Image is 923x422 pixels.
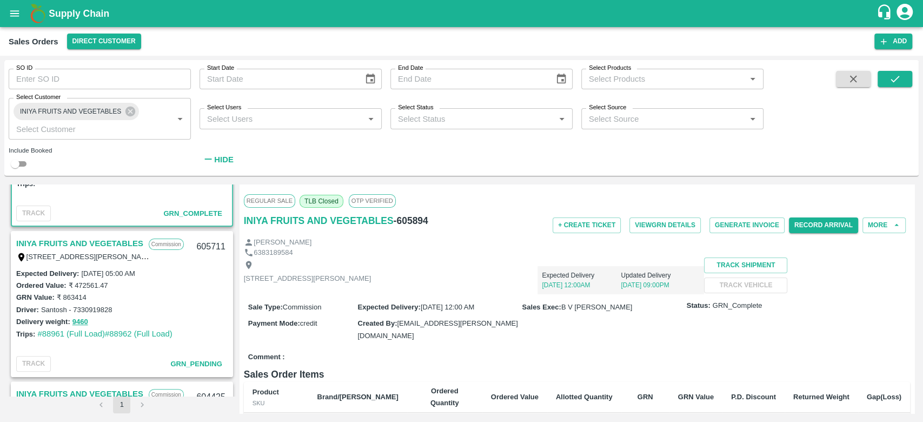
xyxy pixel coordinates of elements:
span: [DATE] 12:00 AM [421,303,474,311]
label: Select Status [398,103,434,112]
h6: - 605894 [394,213,428,228]
p: Updated Delivery [621,271,700,280]
input: Select Source [585,111,742,126]
label: GRN Value: [16,293,55,301]
button: More [862,217,906,233]
span: Regular Sale [244,194,295,207]
label: Comment : [248,352,285,362]
label: Trips: [16,330,35,338]
a: INIYA FRUITS AND VEGETABLES [16,236,143,250]
span: credit [300,319,317,327]
span: GRN_Pending [170,360,222,368]
button: Open [746,112,760,126]
button: Choose date [360,69,381,89]
a: #88962 (Full Load) [105,329,172,338]
p: Expected Delivery [542,271,621,280]
b: GRN [638,393,653,401]
span: [EMAIL_ADDRESS][PERSON_NAME][DOMAIN_NAME] [357,319,517,339]
label: Select Source [589,103,626,112]
button: Add [874,34,912,49]
span: Commission [283,303,322,311]
button: Open [746,72,760,86]
h6: Sales Order Items [244,367,910,382]
b: Supply Chain [49,8,109,19]
label: Select Users [207,103,241,112]
span: B V [PERSON_NAME] [561,303,632,311]
label: [STREET_ADDRESS][PERSON_NAME] [26,252,154,261]
button: open drawer [2,1,27,26]
button: Open [555,112,569,126]
span: GRN_Complete [713,301,762,311]
img: logo [27,3,49,24]
label: Expected Delivery : [357,303,420,311]
label: ₹ 472561.47 [68,281,108,289]
p: Commission [149,239,184,250]
button: Open [173,112,187,126]
div: Sales Orders [9,35,58,49]
button: Choose date [551,69,572,89]
p: [DATE] 09:00PM [621,280,700,290]
span: GRN_Complete [163,209,222,217]
div: account of current user [895,2,914,25]
label: Delivery weight: [16,318,70,326]
a: #88961 (Full Load) [37,329,105,338]
label: Created By : [357,319,397,327]
p: [DATE] 12:00AM [542,280,621,290]
nav: pagination navigation [91,396,152,413]
b: Gap(Loss) [867,393,901,401]
button: Open [364,112,378,126]
div: SKU [253,398,300,408]
label: Ordered Value: [16,281,66,289]
button: Record Arrival [789,217,858,233]
div: INIYA FRUITS AND VEGETABLES [14,103,139,120]
button: ViewGRN Details [629,217,701,233]
b: GRN Value [678,393,714,401]
input: Select Customer [12,122,156,136]
div: Include Booked [9,146,191,155]
label: Santosh - 7330919828 [41,306,112,314]
button: Select DC [67,34,141,49]
b: Product [253,388,279,396]
input: Select Products [585,72,742,86]
label: [DATE] 05:00 AM [81,269,135,278]
input: End Date [390,69,547,89]
div: 604425 [190,385,231,410]
b: Returned Weight [793,393,849,401]
input: Select Users [203,111,361,126]
b: Ordered Value [491,393,539,401]
label: Driver: [16,306,39,314]
b: Allotted Quantity [556,393,613,401]
label: Expected Delivery : [16,269,79,278]
p: 6383189584 [254,248,293,258]
label: ₹ 863414 [57,293,87,301]
a: INIYA FRUITS AND VEGETABLES [244,213,394,228]
b: P.D. Discount [731,393,776,401]
button: Hide [200,150,236,169]
button: 9460 [72,316,88,328]
input: Start Date [200,69,356,89]
span: TLB Closed [300,195,343,208]
a: Supply Chain [49,6,876,21]
b: Brand/[PERSON_NAME] [317,393,399,401]
button: page 1 [113,396,130,413]
label: End Date [398,64,423,72]
label: SO ID [16,64,32,72]
input: Enter SO ID [9,69,191,89]
span: INIYA FRUITS AND VEGETABLES [14,106,128,117]
b: Ordered Quantity [430,387,459,407]
p: [STREET_ADDRESS][PERSON_NAME] [244,274,371,284]
label: Status: [687,301,710,311]
label: Payment Mode : [248,319,300,327]
a: INIYA FRUITS AND VEGETABLES [16,387,143,401]
label: Sales Exec : [522,303,561,311]
label: Start Date [207,64,234,72]
p: [PERSON_NAME] [254,238,311,248]
div: 605711 [190,234,231,260]
button: Generate Invoice [709,217,785,233]
input: Select Status [394,111,552,126]
label: Select Products [589,64,631,72]
button: Track Shipment [704,258,787,273]
div: customer-support [876,4,895,23]
label: Sale Type : [248,303,283,311]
